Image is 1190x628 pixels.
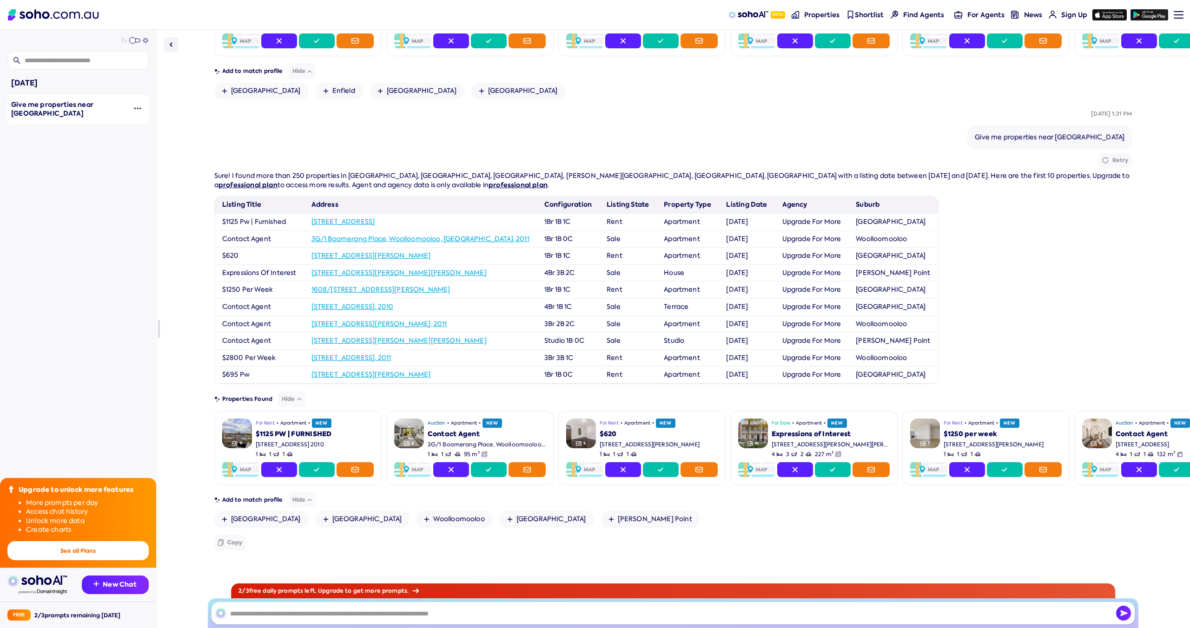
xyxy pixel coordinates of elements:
div: Expressions of Interest [772,430,890,439]
td: Upgrade For More [775,230,849,248]
a: [GEOGRAPHIC_DATA] [316,511,410,528]
a: Woolloomooloo [416,511,492,528]
span: 4 [772,451,782,458]
img: Property [222,419,252,448]
img: Map [910,33,947,48]
span: Apartment [451,419,477,427]
img: Map [394,462,431,477]
a: [PERSON_NAME] Point [601,511,700,528]
span: 1 [1130,451,1140,458]
img: Map [1082,33,1119,48]
td: 3Br 2B 2C [537,315,599,333]
td: Upgrade For More [775,315,849,333]
img: Property [394,419,424,448]
span: • [447,419,449,427]
a: professional plan [218,180,278,190]
td: Expressions Of Interest [215,264,304,281]
td: [DATE] [719,281,774,299]
a: [STREET_ADDRESS] [311,217,375,226]
td: Sale [599,264,656,281]
span: For Rent [944,419,963,427]
img: Carspots [975,451,980,457]
img: Bathrooms [445,451,451,457]
td: Rent [599,281,656,299]
span: 1 [256,451,265,458]
td: Studio [656,333,719,350]
td: Rent [599,214,656,231]
td: [DATE] [719,230,774,248]
img: news-nav icon [1011,11,1019,19]
img: Carspots [806,451,811,457]
span: 132 m² [1157,451,1175,458]
img: Map [394,33,431,48]
img: Map [222,462,259,477]
td: [GEOGRAPHIC_DATA] [848,281,938,299]
td: [DATE] [719,264,774,281]
a: PropertyGallery Icon14For Sale•Apartment•NEWExpressions of Interest[STREET_ADDRESS][PERSON_NAME][... [730,411,898,485]
img: Carspots [287,451,292,457]
img: shortlist-nav icon [846,11,854,19]
img: Retry icon [1102,157,1109,164]
img: Bedrooms [260,451,265,457]
span: 1 [428,451,437,458]
td: [DATE] [719,366,774,384]
span: 1 [283,451,292,458]
td: Sale [599,230,656,248]
div: [STREET_ADDRESS][PERSON_NAME] [600,441,718,449]
div: [DATE] 1:21 PM [1091,110,1132,118]
a: 1608/[STREET_ADDRESS][PERSON_NAME] [311,285,450,294]
div: [STREET_ADDRESS][PERSON_NAME] [944,441,1062,449]
span: Beta [771,11,785,19]
a: PropertyGallery Icon11For Rent•Apartment•NEW$1125 PW | FURNISHED[STREET_ADDRESS] 20101Bedrooms1Ba... [214,411,382,485]
td: Woolloomooloo [848,230,938,248]
span: 1 [613,451,623,458]
span: For Rent [600,419,619,427]
span: • [1135,419,1137,427]
img: Copy icon [218,539,224,546]
a: [STREET_ADDRESS][PERSON_NAME][PERSON_NAME] [311,268,487,277]
img: Land size [835,451,841,457]
span: • [621,419,622,427]
img: Map [738,33,775,48]
td: Apartment [656,349,719,366]
td: [GEOGRAPHIC_DATA] [848,214,938,231]
div: $1125 PW | FURNISHED [256,430,374,439]
div: Upgrade to unlock more features [19,485,133,495]
div: Give me properties near [GEOGRAPHIC_DATA] [975,133,1124,142]
a: Enfield [316,83,363,99]
img: Carspots [455,451,460,457]
img: Gallery Icon [747,441,753,446]
span: NEW [656,419,675,428]
img: More icon [134,105,141,112]
td: Rent [599,349,656,366]
td: $620 [215,248,304,265]
span: 1 [441,451,451,458]
td: Sale [599,315,656,333]
td: Upgrade For More [775,281,849,299]
li: Access chat history [26,507,149,517]
th: Configuration [537,196,599,213]
img: Recommendation icon [93,581,99,587]
span: Apartment [1139,419,1165,427]
img: Carspots [631,451,636,457]
td: Contact Agent [215,299,304,316]
td: [DATE] [719,315,774,333]
img: Map [566,462,603,477]
td: [DATE] [719,248,774,265]
span: NEW [312,419,331,428]
button: Hide [278,392,305,407]
td: 1Br 1B 1C [537,214,599,231]
a: PropertyGallery Icon8Auction•Apartment•NEWContact Agent3G/1 Boomerang Place, Woolloomooloo [GEOGR... [386,411,554,485]
span: 11 [239,441,242,446]
td: Upgrade For More [775,299,849,316]
td: 1Br 1B 0C [537,366,599,384]
img: Carspots [1148,451,1153,457]
span: Find Agents [903,10,944,20]
span: 1 [957,451,967,458]
td: [DATE] [719,299,774,316]
td: Apartment [656,214,719,231]
img: google-play icon [1130,9,1168,20]
span: • [824,419,826,427]
a: [GEOGRAPHIC_DATA] [471,83,565,99]
div: Free [7,609,31,621]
